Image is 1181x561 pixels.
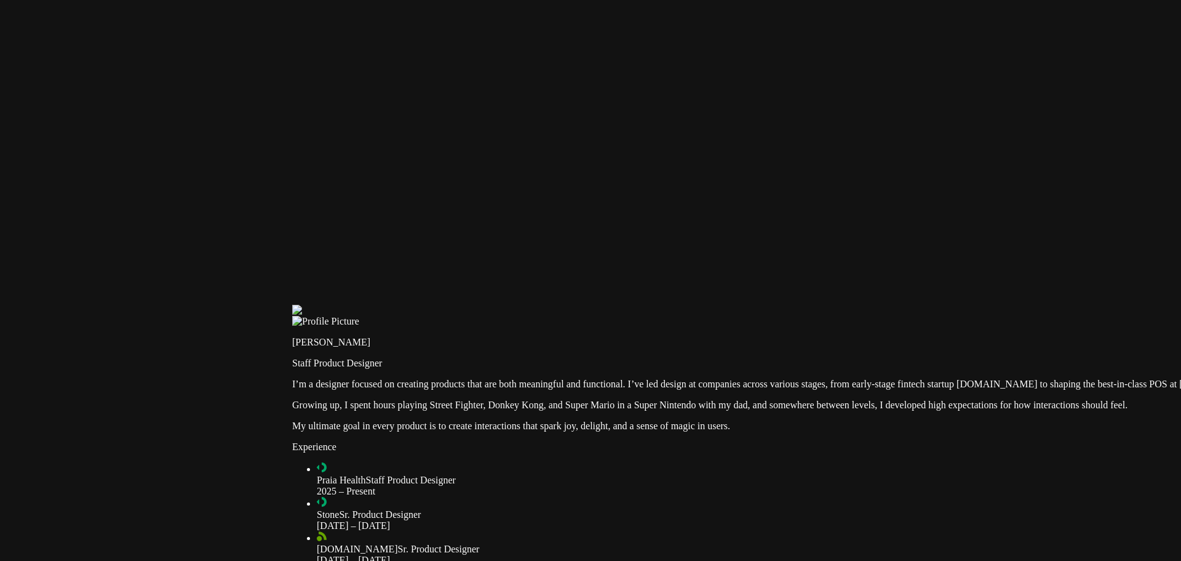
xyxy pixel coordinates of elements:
[317,475,366,485] span: Praia Health
[317,544,398,554] span: [DOMAIN_NAME]
[366,475,456,485] span: Staff Product Designer
[292,305,365,316] img: Profile example
[398,544,480,554] span: Sr. Product Designer
[292,316,359,327] img: Profile Picture
[339,509,421,520] span: Sr. Product Designer
[317,509,339,520] span: Stone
